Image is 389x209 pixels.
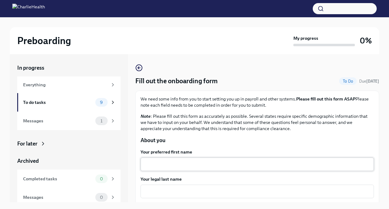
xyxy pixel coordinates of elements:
[366,79,379,84] strong: [DATE]
[359,79,379,84] span: Due
[360,35,372,46] h3: 0%
[17,157,121,165] a: Archived
[17,170,121,188] a: Completed tasks0
[141,113,151,119] strong: Note
[296,96,355,102] strong: Please fill out this form ASAP
[339,79,357,84] span: To Do
[17,93,121,112] a: To do tasks9
[141,96,374,108] p: We need some info from you to start setting you up in payroll and other systems. Please note each...
[96,177,107,181] span: 0
[17,112,121,130] a: Messages1
[17,35,71,47] h2: Preboarding
[97,119,106,123] span: 1
[96,195,107,200] span: 0
[96,100,106,105] span: 9
[17,140,38,147] div: For later
[135,76,218,86] h4: Fill out the onboarding form
[141,176,374,182] label: Your legal last name
[17,188,121,207] a: Messages0
[141,149,374,155] label: Your preferred first name
[17,76,121,93] a: Everything
[23,99,93,106] div: To do tasks
[359,78,379,84] span: October 16th, 2025 08:00
[293,35,318,41] strong: My progress
[141,113,374,132] p: : Please fill out this form as accurately as possible. Several states require specific demographi...
[17,140,121,147] a: For later
[23,194,93,201] div: Messages
[17,64,121,72] a: In progress
[12,4,45,14] img: CharlieHealth
[23,175,93,182] div: Completed tasks
[141,137,374,144] p: About you
[23,81,108,88] div: Everything
[23,117,93,124] div: Messages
